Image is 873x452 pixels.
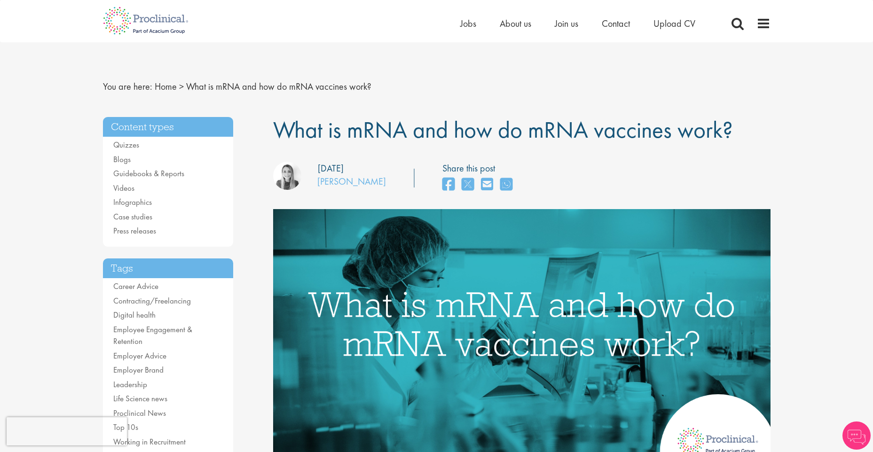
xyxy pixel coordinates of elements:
iframe: reCAPTCHA [7,417,127,445]
a: Employer Advice [113,351,166,361]
a: Case studies [113,211,152,222]
img: Hannah Burke [273,162,301,190]
a: About us [500,17,531,30]
a: Jobs [460,17,476,30]
a: share on email [481,175,493,195]
h3: Content types [103,117,234,137]
a: Career Advice [113,281,158,291]
a: Contact [602,17,630,30]
span: You are here: [103,80,152,93]
img: Chatbot [842,421,871,450]
span: What is mRNA and how do mRNA vaccines work? [273,115,733,145]
a: share on twitter [462,175,474,195]
label: Share this post [442,162,517,175]
a: Upload CV [653,17,695,30]
a: Contracting/Freelancing [113,296,191,306]
a: [PERSON_NAME] [317,175,386,187]
a: Leadership [113,379,147,390]
a: share on whats app [500,175,512,195]
a: Digital health [113,310,156,320]
a: Infographics [113,197,152,207]
a: Videos [113,183,134,193]
a: Join us [555,17,578,30]
a: Blogs [113,154,131,164]
div: [DATE] [318,162,344,175]
a: Working in Recruitment [113,436,186,447]
a: share on facebook [442,175,455,195]
span: > [179,80,184,93]
a: Guidebooks & Reports [113,168,184,179]
a: Press releases [113,226,156,236]
a: Employee Engagement & Retention [113,324,192,347]
a: Employer Brand [113,365,164,375]
a: Proclinical News [113,408,166,418]
a: Life Science news [113,393,167,404]
h3: Tags [103,258,234,279]
span: What is mRNA and how do mRNA vaccines work? [186,80,371,93]
a: Quizzes [113,140,139,150]
a: breadcrumb link [155,80,177,93]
